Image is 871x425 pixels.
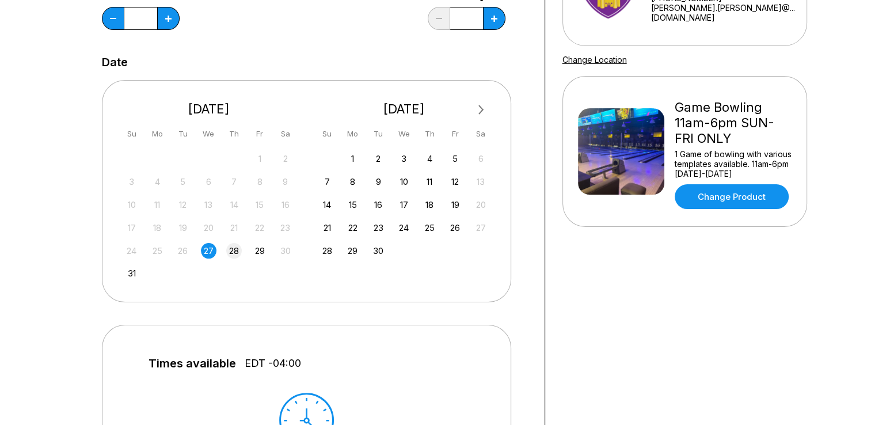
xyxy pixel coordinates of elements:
div: Choose Wednesday, September 24th, 2025 [396,220,412,236]
div: Choose Sunday, September 21st, 2025 [320,220,335,236]
div: 1 Game of bowling with various templates available. 11am-6pm [DATE]-[DATE] [675,149,792,179]
div: Choose Thursday, September 4th, 2025 [422,151,438,166]
div: Su [320,126,335,142]
div: Sa [277,126,293,142]
div: We [201,126,216,142]
div: Not available Sunday, August 3rd, 2025 [124,174,139,189]
div: Choose Tuesday, September 16th, 2025 [371,197,386,212]
span: EDT -04:00 [245,357,301,370]
div: Not available Friday, August 1st, 2025 [252,151,268,166]
div: Choose Tuesday, September 9th, 2025 [371,174,386,189]
div: Choose Monday, September 15th, 2025 [345,197,360,212]
div: Not available Saturday, August 9th, 2025 [277,174,293,189]
div: Not available Saturday, August 23rd, 2025 [277,220,293,236]
div: Not available Monday, August 4th, 2025 [150,174,165,189]
div: Tu [175,126,191,142]
div: Game Bowling 11am-6pm SUN-FRI ONLY [675,100,792,146]
div: Not available Tuesday, August 12th, 2025 [175,197,191,212]
div: Not available Saturday, August 2nd, 2025 [277,151,293,166]
div: Not available Sunday, August 10th, 2025 [124,197,139,212]
div: Not available Sunday, August 17th, 2025 [124,220,139,236]
div: Not available Thursday, August 7th, 2025 [226,174,242,189]
div: Th [226,126,242,142]
div: [DATE] [120,101,298,117]
div: Not available Wednesday, August 13th, 2025 [201,197,216,212]
button: Next Month [472,101,490,119]
div: Choose Wednesday, September 10th, 2025 [396,174,412,189]
div: Fr [447,126,463,142]
div: Not available Friday, August 15th, 2025 [252,197,268,212]
div: Choose Friday, August 29th, 2025 [252,243,268,259]
div: Not available Wednesday, August 20th, 2025 [201,220,216,236]
div: Choose Tuesday, September 2nd, 2025 [371,151,386,166]
div: Choose Thursday, September 25th, 2025 [422,220,438,236]
div: Choose Sunday, August 31st, 2025 [124,265,139,281]
div: Fr [252,126,268,142]
div: Not available Sunday, August 24th, 2025 [124,243,139,259]
div: Choose Thursday, August 28th, 2025 [226,243,242,259]
div: Not available Saturday, September 20th, 2025 [473,197,489,212]
div: Not available Friday, August 22nd, 2025 [252,220,268,236]
a: [PERSON_NAME].[PERSON_NAME]@...[DOMAIN_NAME] [651,3,801,22]
div: Not available Monday, August 11th, 2025 [150,197,165,212]
div: [DATE] [315,101,493,117]
div: Not available Tuesday, August 26th, 2025 [175,243,191,259]
div: Mo [345,126,360,142]
div: Not available Saturday, September 13th, 2025 [473,174,489,189]
div: month 2025-09 [318,150,490,259]
div: Not available Saturday, August 30th, 2025 [277,243,293,259]
div: Not available Monday, August 18th, 2025 [150,220,165,236]
div: Choose Sunday, September 7th, 2025 [320,174,335,189]
div: Th [422,126,438,142]
div: Mo [150,126,165,142]
div: Choose Monday, September 29th, 2025 [345,243,360,259]
div: Not available Saturday, September 27th, 2025 [473,220,489,236]
div: Not available Tuesday, August 5th, 2025 [175,174,191,189]
div: Choose Wednesday, September 17th, 2025 [396,197,412,212]
div: Not available Saturday, August 16th, 2025 [277,197,293,212]
div: Choose Monday, September 8th, 2025 [345,174,360,189]
label: Date [102,56,128,69]
div: Choose Friday, September 26th, 2025 [447,220,463,236]
div: Choose Wednesday, September 3rd, 2025 [396,151,412,166]
div: Choose Tuesday, September 30th, 2025 [371,243,386,259]
div: Tu [371,126,386,142]
div: Choose Thursday, September 11th, 2025 [422,174,438,189]
div: Su [124,126,139,142]
div: Choose Friday, September 5th, 2025 [447,151,463,166]
div: month 2025-08 [123,150,295,282]
div: Not available Saturday, September 6th, 2025 [473,151,489,166]
div: We [396,126,412,142]
div: Choose Monday, September 22nd, 2025 [345,220,360,236]
div: Choose Tuesday, September 23rd, 2025 [371,220,386,236]
div: Not available Monday, August 25th, 2025 [150,243,165,259]
div: Choose Monday, September 1st, 2025 [345,151,360,166]
img: Game Bowling 11am-6pm SUN-FRI ONLY [578,108,664,195]
div: Not available Thursday, August 14th, 2025 [226,197,242,212]
div: Not available Thursday, August 21st, 2025 [226,220,242,236]
div: Not available Tuesday, August 19th, 2025 [175,220,191,236]
div: Choose Sunday, September 14th, 2025 [320,197,335,212]
div: Choose Friday, September 12th, 2025 [447,174,463,189]
div: Not available Friday, August 8th, 2025 [252,174,268,189]
a: Change Location [562,55,627,64]
div: Not available Wednesday, August 6th, 2025 [201,174,216,189]
div: Choose Friday, September 19th, 2025 [447,197,463,212]
div: Choose Wednesday, August 27th, 2025 [201,243,216,259]
span: Times available [149,357,236,370]
a: Change Product [675,184,789,209]
div: Choose Sunday, September 28th, 2025 [320,243,335,259]
div: Choose Thursday, September 18th, 2025 [422,197,438,212]
div: Sa [473,126,489,142]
